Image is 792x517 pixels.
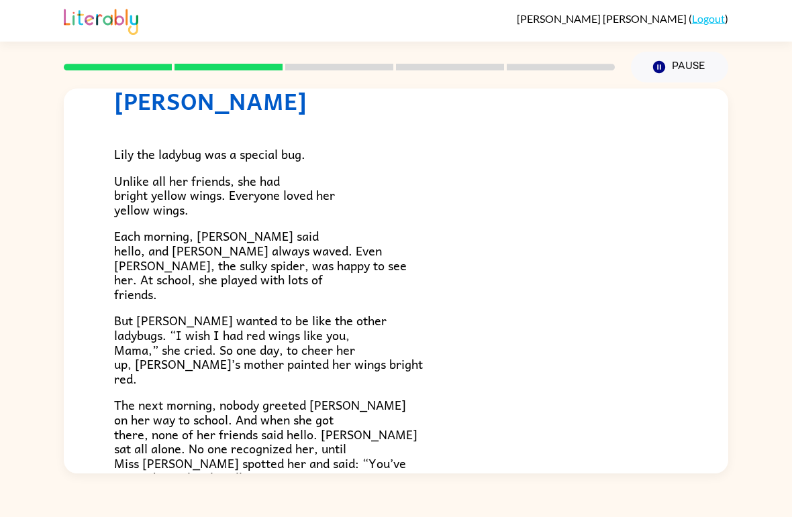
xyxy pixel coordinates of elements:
span: Unlike all her friends, she had bright yellow wings. Everyone loved her yellow wings. [114,171,335,219]
a: Logout [692,12,725,25]
span: But [PERSON_NAME] wanted to be like the other ladybugs. “I wish I had red wings like you, Mama,” ... [114,310,423,388]
span: Lily the ladybug was a special bug. [114,144,305,164]
span: The next morning, nobody greeted [PERSON_NAME] on her way to school. And when she got there, none... [114,395,417,487]
div: ( ) [517,12,728,25]
span: Each morning, [PERSON_NAME] said hello, and [PERSON_NAME] always waved. Even [PERSON_NAME], the s... [114,226,407,303]
button: Pause [631,52,728,82]
span: [PERSON_NAME] [PERSON_NAME] [517,12,689,25]
h1: [PERSON_NAME] [114,87,678,115]
img: Literably [64,5,138,35]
